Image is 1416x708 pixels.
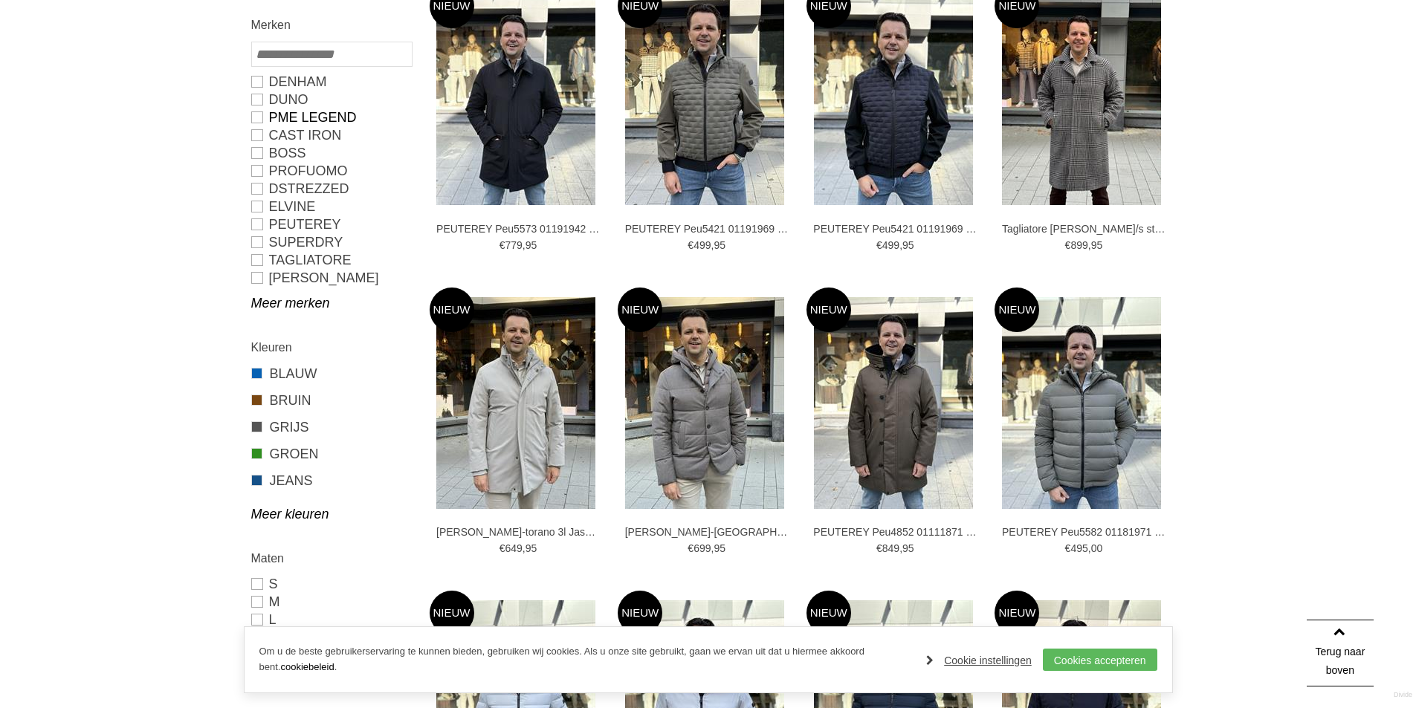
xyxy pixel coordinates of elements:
a: GROEN [251,444,411,464]
a: Dstrezzed [251,180,411,198]
a: DENHAM [251,73,411,91]
span: 95 [902,542,914,554]
span: 95 [526,542,537,554]
a: PEUTEREY Peu5573 01191942 Jassen [436,222,600,236]
h2: Kleuren [251,338,411,357]
span: , [711,542,714,554]
a: BRUIN [251,391,411,410]
h2: Maten [251,549,411,568]
a: L [251,611,411,629]
h2: Merken [251,16,411,34]
span: 00 [1091,542,1103,554]
span: , [1088,542,1091,554]
a: S [251,575,411,593]
a: JEANS [251,471,411,490]
span: , [523,542,526,554]
a: Divide [1394,686,1412,704]
a: CAST IRON [251,126,411,144]
span: € [688,542,694,554]
a: [PERSON_NAME]-[GEOGRAPHIC_DATA] Jassen [625,525,789,539]
span: 779 [505,239,522,251]
a: PEUTEREY Peu4852 01111871 Jassen [813,525,977,539]
span: , [899,239,902,251]
a: PROFUOMO [251,162,411,180]
span: , [1088,239,1091,251]
a: PME LEGEND [251,108,411,126]
span: € [500,542,505,554]
img: PEUTEREY Peu5582 01181971 Jassen [1002,297,1161,509]
span: 95 [1091,239,1103,251]
a: Meer kleuren [251,505,411,523]
a: M [251,593,411,611]
a: [PERSON_NAME] [251,269,411,287]
a: Tagliatore [251,251,411,269]
span: € [876,542,882,554]
span: 499 [694,239,711,251]
a: PEUTEREY [251,215,411,233]
span: 849 [882,542,899,554]
span: 95 [714,239,725,251]
span: € [876,239,882,251]
a: BOSS [251,144,411,162]
a: Meer merken [251,294,411,312]
a: Cookie instellingen [926,649,1032,672]
p: Om u de beste gebruikerservaring te kunnen bieden, gebruiken wij cookies. Als u onze site gebruik... [259,644,912,675]
span: 95 [526,239,537,251]
span: € [500,239,505,251]
a: PEUTEREY Peu5582 01181971 [PERSON_NAME] [1002,525,1166,539]
a: BLAUW [251,364,411,383]
a: Duno [251,91,411,108]
img: PEUTEREY Peu4852 01111871 Jassen [814,297,973,509]
a: Terug naar boven [1307,620,1374,686]
span: 495 [1070,542,1087,554]
img: Duno Blake-torano 3l Jassen [436,297,595,509]
span: 95 [902,239,914,251]
span: € [1065,542,1071,554]
span: 899 [1070,239,1087,251]
span: , [711,239,714,251]
span: 499 [882,239,899,251]
a: Tagliatore [PERSON_NAME]/s st 610019 q [GEOGRAPHIC_DATA] [1002,222,1166,236]
span: 699 [694,542,711,554]
a: ELVINE [251,198,411,215]
span: € [688,239,694,251]
a: PEUTEREY Peu5421 01191969 Jassen [625,222,789,236]
a: SUPERDRY [251,233,411,251]
span: , [899,542,902,554]
a: PEUTEREY Peu5421 01191969 Jassen [813,222,977,236]
span: 649 [505,542,522,554]
a: GRIJS [251,418,411,437]
a: cookiebeleid [280,661,334,672]
a: Cookies accepteren [1043,649,1157,671]
span: 95 [714,542,725,554]
img: Duno Bjorn-bolzano Jassen [625,297,784,509]
span: , [523,239,526,251]
span: € [1065,239,1071,251]
a: [PERSON_NAME]-torano 3l Jassen [436,525,600,539]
